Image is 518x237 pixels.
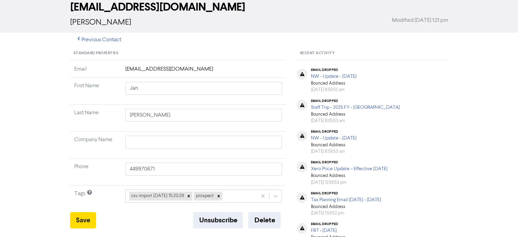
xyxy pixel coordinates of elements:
span: Modified [DATE] 1:21 pm [392,16,448,25]
div: email dropped [311,222,345,226]
div: prospect [194,192,215,201]
div: email dropped [311,68,356,72]
td: Tags [70,186,121,212]
button: Delete [248,212,281,228]
div: email dropped [311,130,356,134]
button: Unsubscribe [193,212,243,228]
div: Recent Activity [296,47,448,60]
td: Email [70,65,121,78]
td: Company Name [70,132,121,159]
button: Previous Contact [70,33,127,47]
td: Last Name [70,105,121,132]
a: FBT - [DATE] [311,228,336,233]
div: Bounced Address [311,191,381,217]
div: Bounced Address [311,68,356,93]
div: [DATE] 12:59:53 pm [311,179,387,186]
div: csv import [DATE] 15:20:29 [129,192,185,201]
div: Bounced Address [311,160,387,186]
td: Phone [70,159,121,186]
a: Tax Planning Email [DATE] - [DATE] [311,197,381,202]
span: [PERSON_NAME] [70,18,131,27]
a: NW - Update - [DATE] [311,74,356,79]
div: email dropped [311,99,399,103]
a: NW - Update - [DATE] [311,136,356,140]
a: Xero Price Update – Effective [DATE] [311,166,387,171]
div: email dropped [311,160,387,164]
div: [DATE] 8:59:52 am [311,87,356,93]
button: Save [70,212,96,228]
div: [DATE] 8:05:53 am [311,118,399,124]
td: [EMAIL_ADDRESS][DOMAIN_NAME] [121,65,286,78]
div: email dropped [311,191,381,195]
iframe: Chat Widget [484,204,518,237]
div: [DATE] 1:59:52 pm [311,210,381,217]
td: First Name [70,78,121,105]
div: Bounced Address [311,130,356,155]
div: Standard Properties [70,47,286,60]
div: [DATE] 8:59:53 am [311,148,356,155]
a: Staff Trip - 2025 FY - [GEOGRAPHIC_DATA] [311,105,399,110]
h2: [EMAIL_ADDRESS][DOMAIN_NAME] [70,1,448,14]
div: Bounced Address [311,99,399,124]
